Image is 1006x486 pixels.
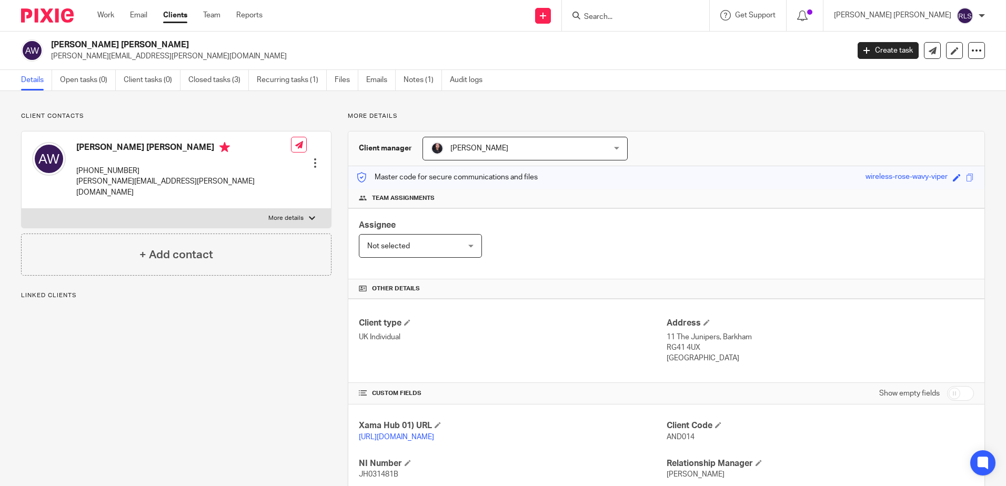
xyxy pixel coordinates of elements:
[359,420,666,431] h4: Xama Hub 01) URL
[359,458,666,469] h4: NI Number
[667,420,974,431] h4: Client Code
[51,39,683,50] h2: [PERSON_NAME] [PERSON_NAME]
[957,7,973,24] img: svg%3E
[735,12,776,19] span: Get Support
[76,166,291,176] p: [PHONE_NUMBER]
[21,39,43,62] img: svg%3E
[51,51,842,62] p: [PERSON_NAME][EMAIL_ADDRESS][PERSON_NAME][DOMAIN_NAME]
[219,142,230,153] i: Primary
[359,332,666,342] p: UK Individual
[124,70,180,90] a: Client tasks (0)
[356,172,538,183] p: Master code for secure communications and files
[335,70,358,90] a: Files
[431,142,444,155] img: MicrosoftTeams-image.jfif
[21,112,331,120] p: Client contacts
[366,70,396,90] a: Emails
[583,13,678,22] input: Search
[667,342,974,353] p: RG41 4UX
[60,70,116,90] a: Open tasks (0)
[163,10,187,21] a: Clients
[367,242,410,250] span: Not selected
[188,70,249,90] a: Closed tasks (3)
[257,70,327,90] a: Recurring tasks (1)
[404,70,442,90] a: Notes (1)
[667,433,695,441] span: AND014
[879,388,940,399] label: Show empty fields
[667,318,974,329] h4: Address
[667,471,725,478] span: [PERSON_NAME]
[450,145,508,152] span: [PERSON_NAME]
[866,171,948,184] div: wireless-rose-wavy-viper
[667,332,974,342] p: 11 The Junipers, Barkham
[359,221,396,229] span: Assignee
[858,42,919,59] a: Create task
[359,318,666,329] h4: Client type
[21,291,331,300] p: Linked clients
[359,433,434,441] a: [URL][DOMAIN_NAME]
[372,194,435,202] span: Team assignments
[76,142,291,155] h4: [PERSON_NAME] [PERSON_NAME]
[450,70,490,90] a: Audit logs
[97,10,114,21] a: Work
[359,143,412,154] h3: Client manager
[834,10,951,21] p: [PERSON_NAME] [PERSON_NAME]
[203,10,220,21] a: Team
[372,285,420,293] span: Other details
[130,10,147,21] a: Email
[21,70,52,90] a: Details
[32,142,66,176] img: svg%3E
[76,176,291,198] p: [PERSON_NAME][EMAIL_ADDRESS][PERSON_NAME][DOMAIN_NAME]
[667,353,974,363] p: [GEOGRAPHIC_DATA]
[348,112,985,120] p: More details
[359,471,398,478] span: JH031481B
[139,247,213,263] h4: + Add contact
[21,8,74,23] img: Pixie
[236,10,263,21] a: Reports
[268,214,304,222] p: More details
[359,389,666,398] h4: CUSTOM FIELDS
[667,458,974,469] h4: Relationship Manager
